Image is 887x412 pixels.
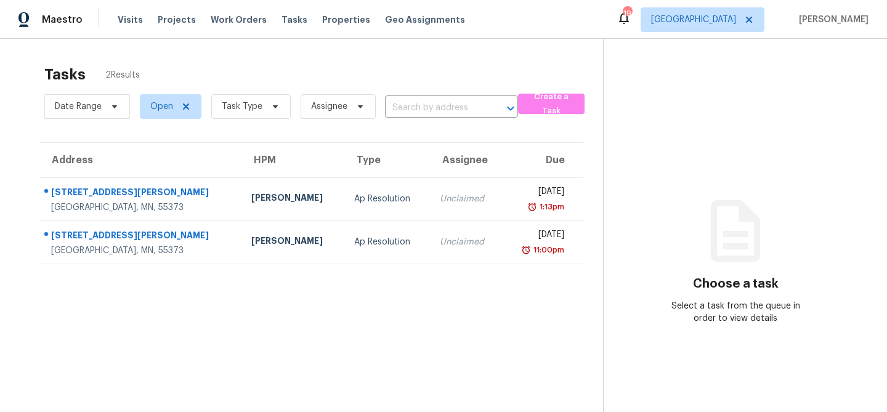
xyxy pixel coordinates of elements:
[512,185,564,201] div: [DATE]
[502,143,583,177] th: Due
[527,201,537,213] img: Overdue Alarm Icon
[322,14,370,26] span: Properties
[512,228,564,244] div: [DATE]
[105,69,140,81] span: 2 Results
[354,193,420,205] div: Ap Resolution
[42,14,83,26] span: Maestro
[55,100,102,113] span: Date Range
[51,229,232,244] div: [STREET_ADDRESS][PERSON_NAME]
[344,143,430,177] th: Type
[430,143,502,177] th: Assignee
[39,143,241,177] th: Address
[531,244,564,256] div: 11:00pm
[118,14,143,26] span: Visits
[440,193,492,205] div: Unclaimed
[623,7,631,20] div: 19
[158,14,196,26] span: Projects
[440,236,492,248] div: Unclaimed
[518,94,585,114] button: Create a Task
[251,235,334,250] div: [PERSON_NAME]
[51,244,232,257] div: [GEOGRAPHIC_DATA], MN, 55373
[651,14,736,26] span: [GEOGRAPHIC_DATA]
[385,14,465,26] span: Geo Assignments
[354,236,420,248] div: Ap Resolution
[222,100,262,113] span: Task Type
[693,278,779,290] h3: Choose a task
[51,201,232,214] div: [GEOGRAPHIC_DATA], MN, 55373
[251,192,334,207] div: [PERSON_NAME]
[524,90,578,118] span: Create a Task
[311,100,347,113] span: Assignee
[670,300,801,325] div: Select a task from the queue in order to view details
[150,100,173,113] span: Open
[502,100,519,117] button: Open
[44,68,86,81] h2: Tasks
[537,201,564,213] div: 1:13pm
[385,99,484,118] input: Search by address
[794,14,869,26] span: [PERSON_NAME]
[51,186,232,201] div: [STREET_ADDRESS][PERSON_NAME]
[521,244,531,256] img: Overdue Alarm Icon
[281,15,307,24] span: Tasks
[211,14,267,26] span: Work Orders
[241,143,344,177] th: HPM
